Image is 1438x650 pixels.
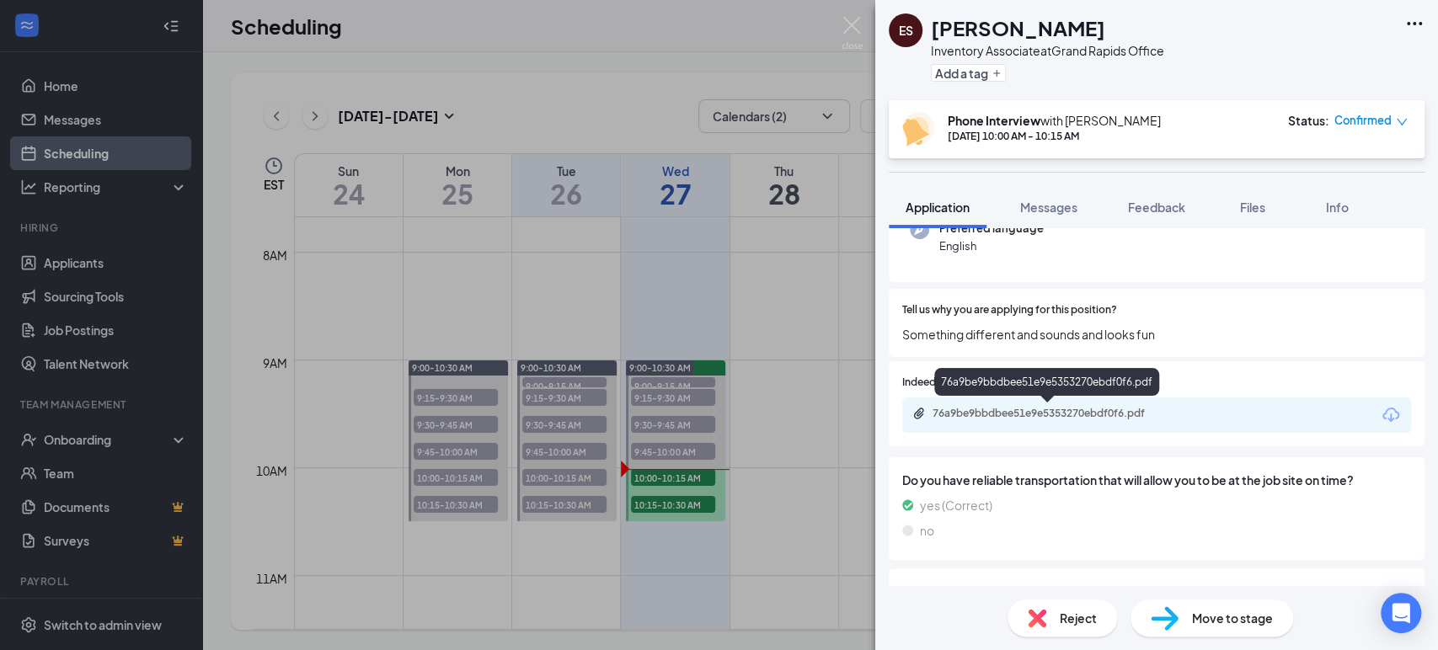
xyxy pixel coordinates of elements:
[1334,112,1392,129] span: Confirmed
[1060,609,1097,627] span: Reject
[899,22,913,39] div: ES
[1020,200,1077,215] span: Messages
[948,113,1040,128] b: Phone Interview
[902,471,1411,489] span: Do you have reliable transportation that will allow you to be at the job site on time?
[931,64,1006,82] button: PlusAdd a tag
[1404,13,1425,34] svg: Ellipses
[920,496,992,514] span: yes (Correct)
[1381,405,1401,425] svg: Download
[1288,112,1329,129] div: Status :
[939,237,1044,254] span: English
[948,112,1161,129] div: with [PERSON_NAME]
[920,521,934,540] span: no
[1326,200,1349,215] span: Info
[931,13,1105,42] h1: [PERSON_NAME]
[1192,609,1273,627] span: Move to stage
[912,407,926,420] svg: Paperclip
[931,42,1164,59] div: Inventory Associate at Grand Rapids Office
[906,200,970,215] span: Application
[902,325,1411,344] span: Something different and sounds and looks fun
[912,407,1185,423] a: Paperclip76a9be9bbdbee51e9e5353270ebdf0f6.pdf
[1396,116,1408,128] span: down
[934,368,1159,396] div: 76a9be9bbdbee51e9e5353270ebdf0f6.pdf
[939,220,1044,237] span: Preferred language
[1381,593,1421,633] div: Open Intercom Messenger
[902,375,976,391] span: Indeed Resume
[1240,200,1265,215] span: Files
[933,407,1168,420] div: 76a9be9bbdbee51e9e5353270ebdf0f6.pdf
[948,129,1161,143] div: [DATE] 10:00 AM - 10:15 AM
[902,302,1117,318] span: Tell us why you are applying for this position?
[992,68,1002,78] svg: Plus
[1128,200,1185,215] span: Feedback
[902,582,1411,600] span: Are you physically able to do the work? (bending, kneeling, standing for entire shift)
